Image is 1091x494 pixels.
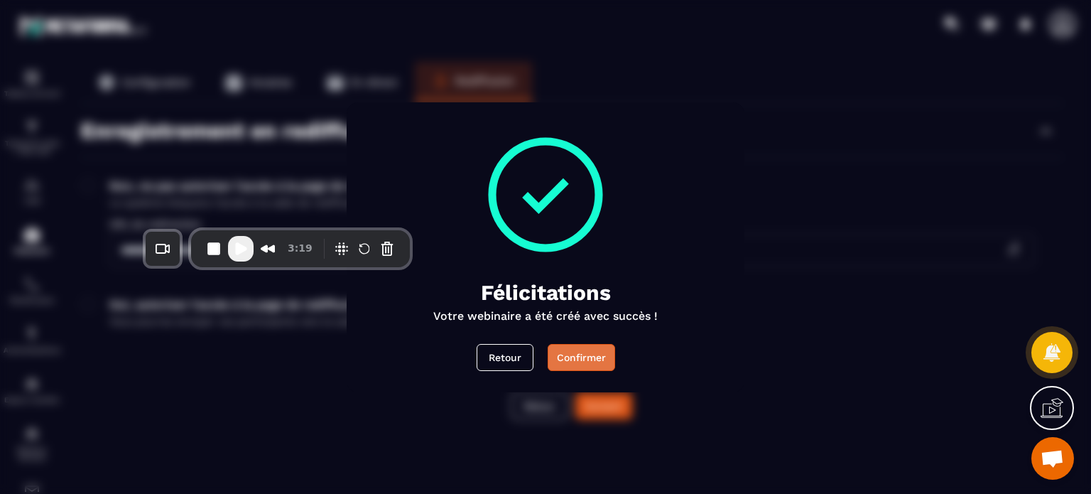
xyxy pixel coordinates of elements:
[481,280,611,305] p: Félicitations
[433,309,658,323] p: Votre webinaire a été créé avec succès !
[1031,437,1074,480] a: Ouvrir le chat
[557,350,606,365] div: Confirmer
[477,344,533,371] button: Retour
[548,344,615,371] button: Confirmer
